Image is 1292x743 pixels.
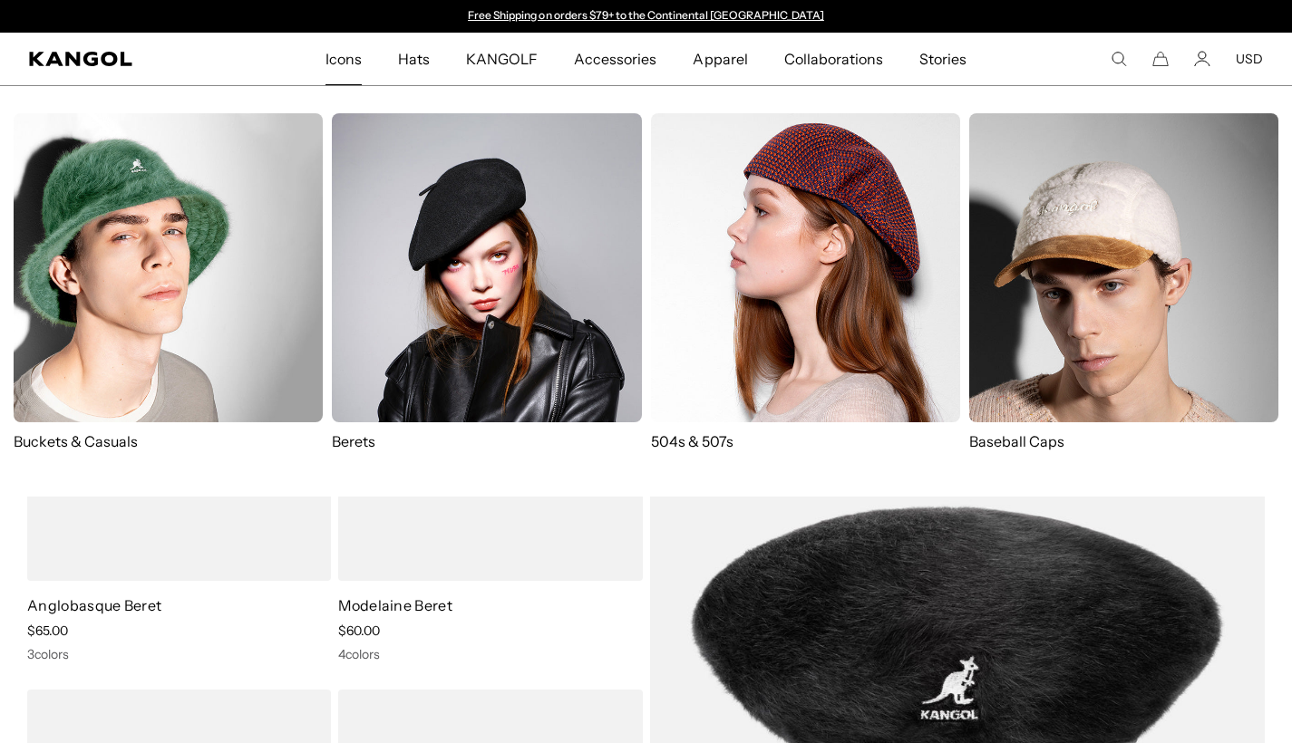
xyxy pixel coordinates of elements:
button: Cart [1152,51,1169,67]
a: Baseball Caps [969,113,1278,469]
div: 4 colors [338,646,642,662]
span: Accessories [574,33,656,85]
a: Buckets & Casuals [14,113,323,451]
summary: Search here [1111,51,1127,67]
a: 504s & 507s [651,113,960,451]
span: Collaborations [784,33,883,85]
a: Icons [307,33,380,85]
a: Apparel [675,33,765,85]
p: Berets [332,431,641,451]
a: Stories [901,33,985,85]
span: KANGOLF [466,33,538,85]
p: Buckets & Casuals [14,431,323,451]
div: 3 colors [27,646,331,662]
a: Account [1194,51,1210,67]
a: Collaborations [766,33,901,85]
p: 504s & 507s [651,431,960,451]
button: USD [1236,51,1263,67]
span: $65.00 [27,622,68,639]
span: $60.00 [338,622,380,639]
div: 1 of 2 [460,9,833,24]
span: Icons [325,33,362,85]
a: Hats [380,33,448,85]
span: Stories [919,33,967,85]
a: Kangol [29,52,214,66]
div: Announcement [460,9,833,24]
a: Modelaine Beret [338,596,452,614]
a: Free Shipping on orders $79+ to the Continental [GEOGRAPHIC_DATA] [468,8,824,22]
a: KANGOLF [448,33,556,85]
span: Hats [398,33,430,85]
a: Accessories [556,33,675,85]
span: Apparel [693,33,747,85]
a: Berets [332,113,641,451]
slideshow-component: Announcement bar [460,9,833,24]
a: Anglobasque Beret [27,596,161,614]
p: Baseball Caps [969,431,1278,451]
